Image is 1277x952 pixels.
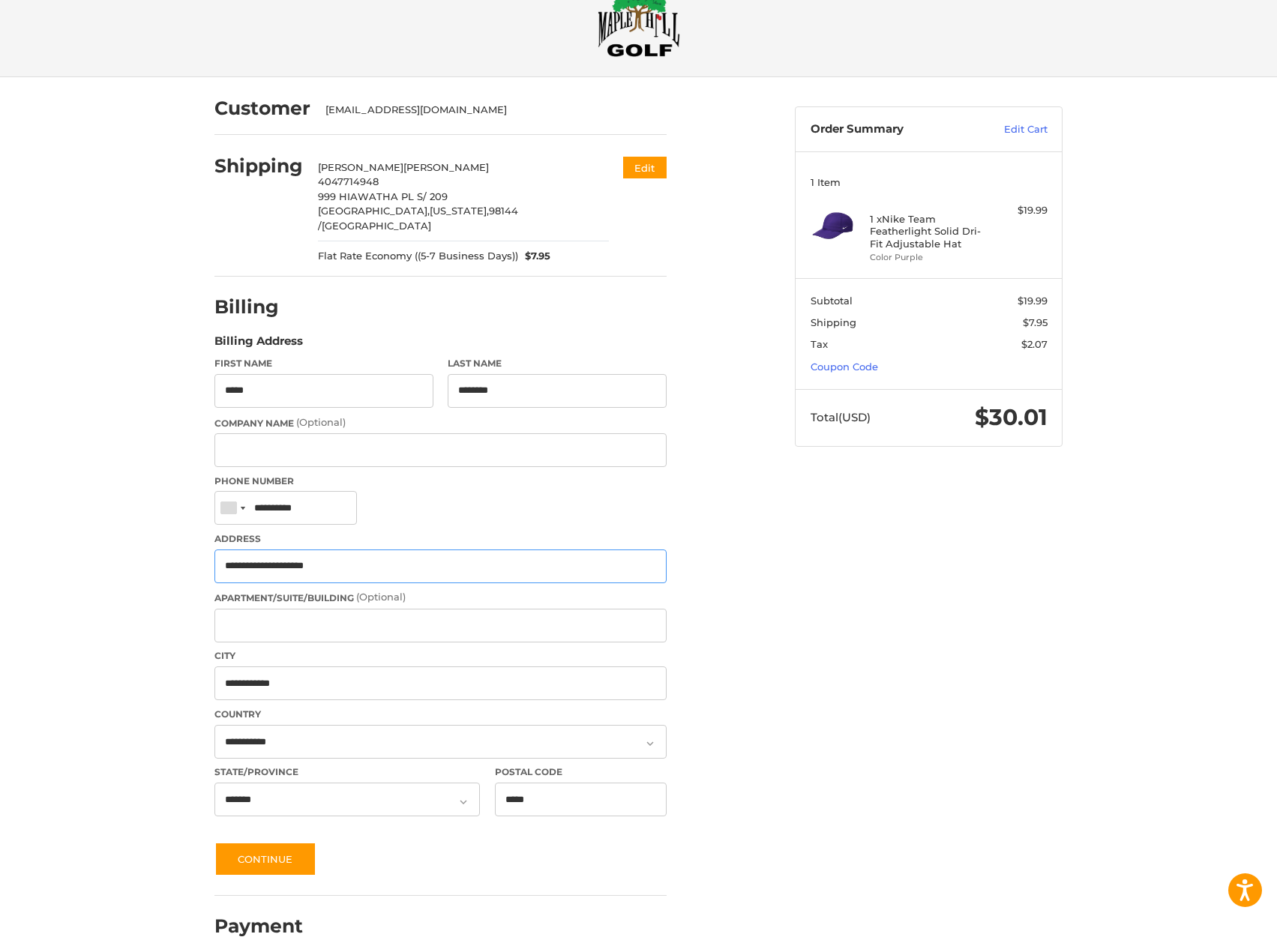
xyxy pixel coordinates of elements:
[811,176,1048,188] h3: 1 Item
[811,316,856,328] span: Shipping
[214,357,433,370] label: First Name
[318,205,518,232] span: 98144 /
[214,475,667,488] label: Phone Number
[623,157,667,178] button: Edit
[214,532,667,546] label: Address
[214,842,316,876] button: Continue
[403,161,489,173] span: [PERSON_NAME]
[518,249,551,264] span: $7.95
[811,295,853,307] span: Subtotal
[214,590,667,605] label: Apartment/Suite/Building
[811,361,878,373] a: Coupon Code
[870,251,985,264] li: Color Purple
[988,203,1048,218] div: $19.99
[214,415,667,430] label: Company Name
[214,915,303,938] h2: Payment
[214,295,302,319] h2: Billing
[318,205,430,217] span: [GEOGRAPHIC_DATA],
[430,205,489,217] span: [US_STATE],
[325,103,652,118] div: [EMAIL_ADDRESS][DOMAIN_NAME]
[322,220,431,232] span: [GEOGRAPHIC_DATA]
[356,591,406,603] small: (Optional)
[1023,316,1048,328] span: $7.95
[214,649,667,663] label: City
[811,410,871,424] span: Total (USD)
[214,765,480,779] label: State/Province
[870,213,985,250] h4: 1 x Nike Team Featherlight Solid Dri-Fit Adjustable Hat
[318,190,423,202] span: 999 HIAWATHA PL S
[423,190,448,202] span: / 209
[214,97,310,120] h2: Customer
[318,161,403,173] span: [PERSON_NAME]
[972,122,1048,137] a: Edit Cart
[318,249,518,264] span: Flat Rate Economy ((5-7 Business Days))
[811,338,828,350] span: Tax
[448,357,667,370] label: Last Name
[1018,295,1048,307] span: $19.99
[495,765,667,779] label: Postal Code
[975,403,1048,431] span: $30.01
[1021,338,1048,350] span: $2.07
[214,708,667,721] label: Country
[214,154,303,178] h2: Shipping
[318,175,379,187] span: 4047714948
[214,333,303,357] legend: Billing Address
[811,122,972,137] h3: Order Summary
[296,416,346,428] small: (Optional)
